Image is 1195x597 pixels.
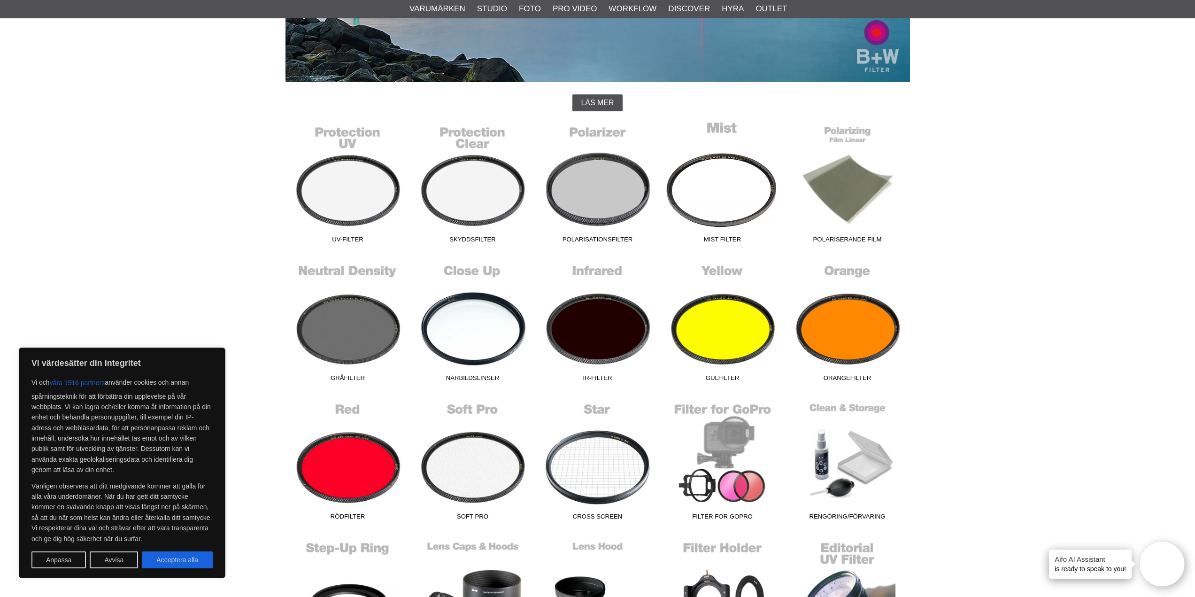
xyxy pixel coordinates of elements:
a: Cross Screen [535,398,660,525]
span: Orangefilter [785,373,910,386]
button: våra 1516 partners [50,374,105,391]
span: Rödfilter [285,512,410,525]
a: Hyra [722,3,744,15]
a: Gulfilter [660,259,785,386]
a: Pro Video [553,3,597,15]
p: Vi värdesätter din integritet [31,357,213,369]
span: UV-Filter [285,235,410,248]
span: Läs mer [581,99,614,107]
a: Polariserande film [785,121,910,248]
button: Acceptera alla [142,551,213,568]
p: Vänligen observera att ditt medgivande kommer att gälla för alla våra underdomäner. När du har ge... [31,481,213,544]
span: Mist Filter [660,235,785,248]
span: Polarisationsfilter [535,235,660,248]
span: Rengöring/Förvaring [785,512,910,525]
a: Mist Filter [660,121,785,248]
a: Närbildslinser [410,259,535,386]
span: Soft Pro [410,512,535,525]
button: Avvisa [90,551,138,568]
div: Vi värdesätter din integritet [19,348,225,578]
a: Varumärken [409,3,465,15]
span: IR-Filter [535,373,660,386]
div: is ready to speak to you! [1049,550,1132,579]
a: Workflow [609,3,656,15]
a: Polarisationsfilter [535,121,660,248]
span: Cross Screen [535,512,660,525]
button: Anpassa [31,551,86,568]
h4: Aifo AI Assistant [1055,554,1126,564]
a: Skyddsfilter [410,121,535,248]
a: Orangefilter [785,259,910,386]
a: IR-Filter [535,259,660,386]
a: Rödfilter [285,398,410,525]
a: Gråfilter [285,259,410,386]
span: Gulfilter [660,373,785,386]
a: Studio [477,3,507,15]
p: Vi och använder cookies och annan spårningsteknik för att förbättra din upplevelse på vår webbpla... [31,374,213,475]
span: Polariserande film [785,235,910,248]
a: Foto [519,3,541,15]
span: Skyddsfilter [410,235,535,248]
a: UV-Filter [285,121,410,248]
a: Outlet [756,3,787,15]
span: Filter for GoPro [660,512,785,525]
span: Närbildslinser [410,373,535,386]
a: Discover [668,3,710,15]
span: Gråfilter [285,373,410,386]
a: Soft Pro [410,398,535,525]
a: Filter for GoPro [660,398,785,525]
a: Rengöring/Förvaring [785,398,910,525]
